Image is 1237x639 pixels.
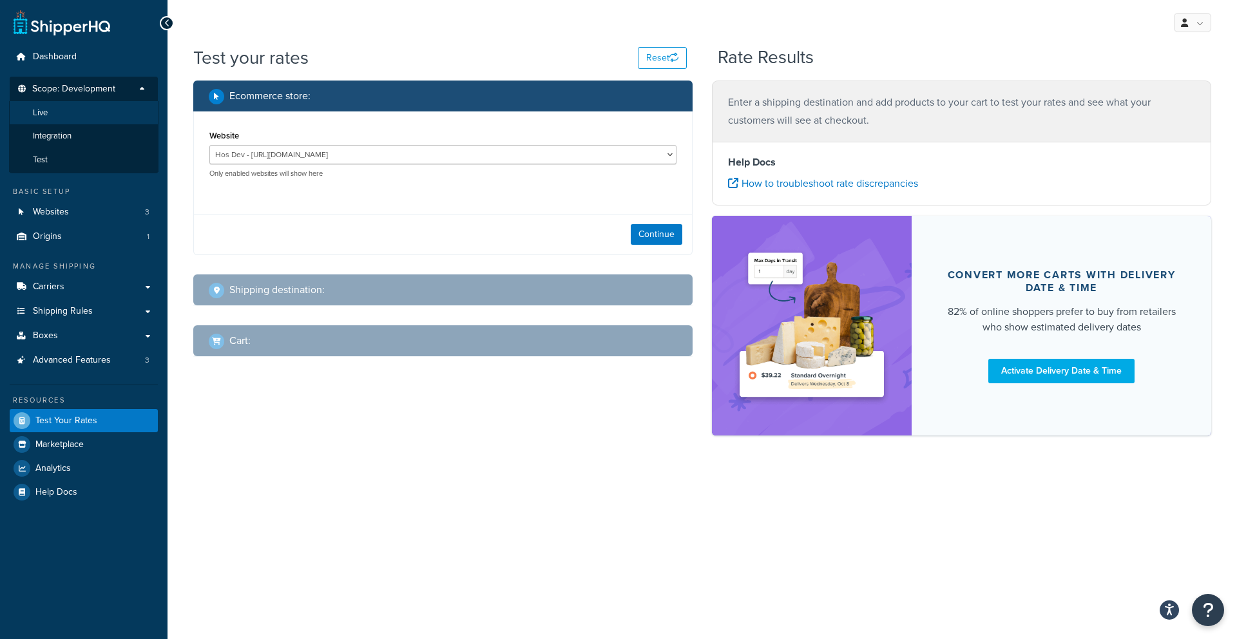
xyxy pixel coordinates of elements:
[9,101,158,125] li: Live
[10,409,158,432] a: Test Your Rates
[631,224,682,245] button: Continue
[10,348,158,372] li: Advanced Features
[35,439,84,450] span: Marketplace
[10,225,158,249] li: Origins
[33,207,69,218] span: Websites
[10,186,158,197] div: Basic Setup
[718,48,814,68] h2: Rate Results
[728,155,1195,170] h4: Help Docs
[943,304,1180,335] div: 82% of online shoppers prefer to buy from retailers who show estimated delivery dates
[33,330,58,341] span: Boxes
[10,457,158,480] a: Analytics
[10,200,158,224] a: Websites3
[9,148,158,172] li: Test
[9,124,158,148] li: Integration
[10,481,158,504] a: Help Docs
[209,131,239,140] label: Website
[33,355,111,366] span: Advanced Features
[33,131,72,142] span: Integration
[33,231,62,242] span: Origins
[32,84,115,95] span: Scope: Development
[229,335,251,347] h2: Cart :
[10,348,158,372] a: Advanced Features3
[988,359,1135,383] a: Activate Delivery Date & Time
[10,261,158,272] div: Manage Shipping
[10,225,158,249] a: Origins1
[10,300,158,323] a: Shipping Rules
[1192,594,1224,626] button: Open Resource Center
[943,269,1180,294] div: Convert more carts with delivery date & time
[731,235,892,416] img: feature-image-ddt-36eae7f7280da8017bfb280eaccd9c446f90b1fe08728e4019434db127062ab4.png
[35,415,97,426] span: Test Your Rates
[229,284,325,296] h2: Shipping destination :
[193,45,309,70] h1: Test your rates
[10,433,158,456] a: Marketplace
[10,45,158,69] a: Dashboard
[145,207,149,218] span: 3
[728,176,918,191] a: How to troubleshoot rate discrepancies
[147,231,149,242] span: 1
[145,355,149,366] span: 3
[33,155,48,166] span: Test
[638,47,687,69] button: Reset
[35,463,71,474] span: Analytics
[33,108,48,119] span: Live
[229,90,311,102] h2: Ecommerce store :
[35,487,77,498] span: Help Docs
[10,395,158,406] div: Resources
[33,52,77,62] span: Dashboard
[10,324,158,348] a: Boxes
[33,306,93,317] span: Shipping Rules
[728,93,1195,129] p: Enter a shipping destination and add products to your cart to test your rates and see what your c...
[10,275,158,299] a: Carriers
[209,169,676,178] p: Only enabled websites will show here
[33,281,64,292] span: Carriers
[10,200,158,224] li: Websites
